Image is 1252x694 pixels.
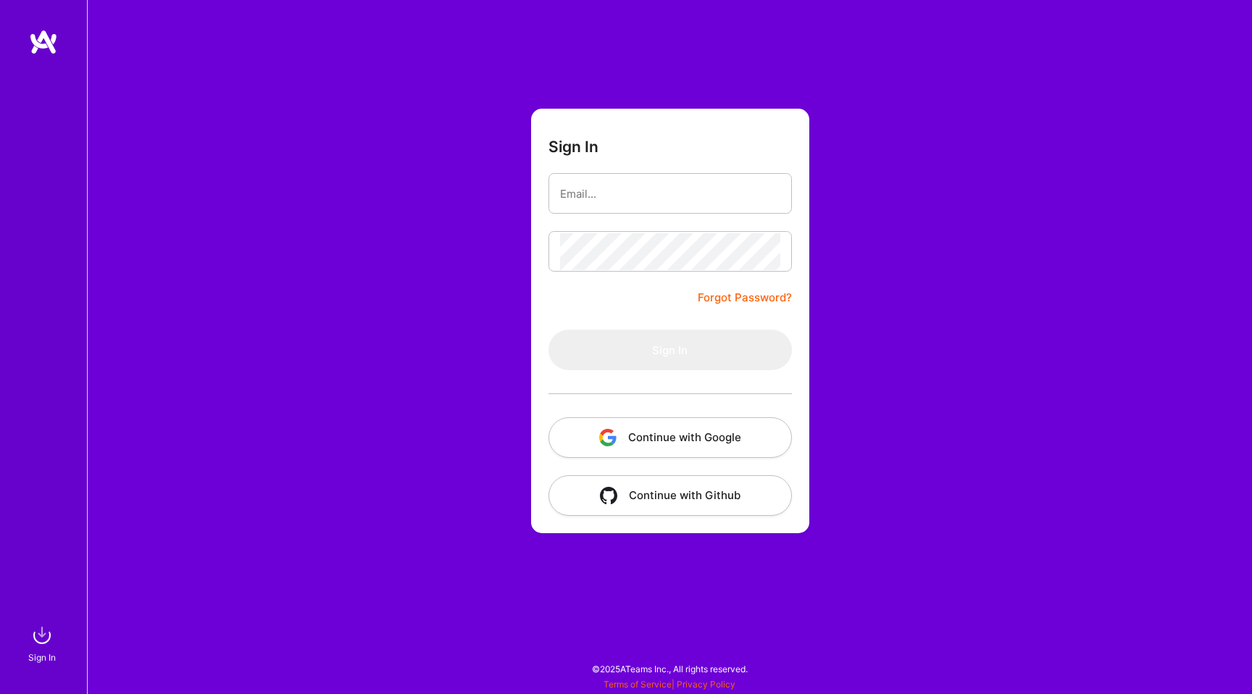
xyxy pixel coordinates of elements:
[548,475,792,516] button: Continue with Github
[29,29,58,55] img: logo
[548,330,792,370] button: Sign In
[698,289,792,306] a: Forgot Password?
[548,417,792,458] button: Continue with Google
[87,651,1252,687] div: © 2025 ATeams Inc., All rights reserved.
[604,679,672,690] a: Terms of Service
[30,621,57,665] a: sign inSign In
[28,650,56,665] div: Sign In
[677,679,735,690] a: Privacy Policy
[600,487,617,504] img: icon
[28,621,57,650] img: sign in
[560,175,780,212] input: Email...
[604,679,735,690] span: |
[548,138,598,156] h3: Sign In
[599,429,617,446] img: icon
